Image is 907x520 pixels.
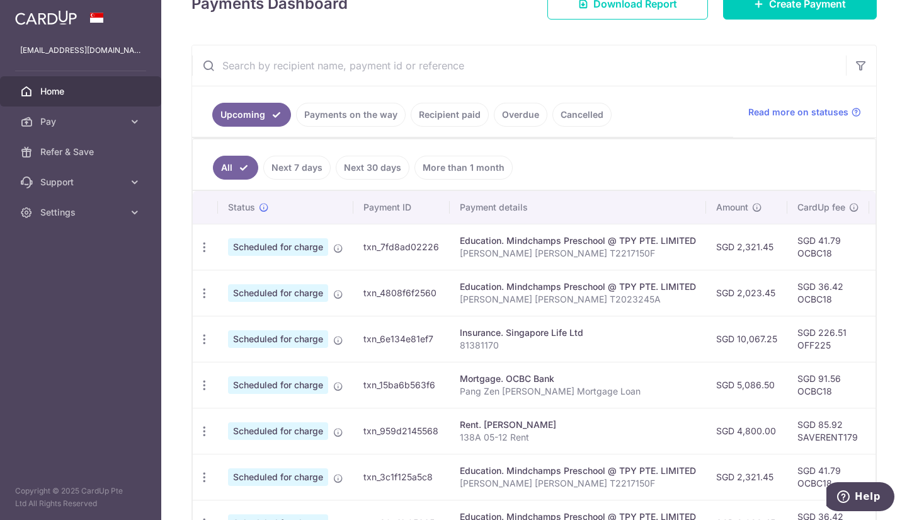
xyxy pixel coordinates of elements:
[414,156,513,180] a: More than 1 month
[787,454,869,500] td: SGD 41.79 OCBC18
[228,330,328,348] span: Scheduled for charge
[748,106,861,118] a: Read more on statuses
[336,156,409,180] a: Next 30 days
[40,206,123,219] span: Settings
[494,103,547,127] a: Overdue
[228,201,255,214] span: Status
[40,115,123,128] span: Pay
[353,316,450,362] td: txn_6e134e81ef7
[228,238,328,256] span: Scheduled for charge
[460,247,696,260] p: [PERSON_NAME] [PERSON_NAME] T2217150F
[15,10,77,25] img: CardUp
[460,280,696,293] div: Education. Mindchamps Preschool @ TPY PTE. LIMITED
[353,224,450,270] td: txn_7fd8ad02226
[228,422,328,440] span: Scheduled for charge
[552,103,612,127] a: Cancelled
[40,176,123,188] span: Support
[460,431,696,444] p: 138A 05-12 Rent
[706,454,787,500] td: SGD 2,321.45
[787,316,869,362] td: SGD 226.51 OFF225
[787,270,869,316] td: SGD 36.42 OCBC18
[787,362,869,408] td: SGD 91.56 OCBC18
[460,477,696,490] p: [PERSON_NAME] [PERSON_NAME] T2217150F
[353,191,450,224] th: Payment ID
[787,408,869,454] td: SGD 85.92 SAVERENT179
[228,468,328,486] span: Scheduled for charge
[450,191,706,224] th: Payment details
[797,201,845,214] span: CardUp fee
[353,270,450,316] td: txn_4808f6f2560
[212,103,291,127] a: Upcoming
[213,156,258,180] a: All
[460,385,696,398] p: Pang Zen [PERSON_NAME] Mortgage Loan
[460,326,696,339] div: Insurance. Singapore Life Ltd
[228,284,328,302] span: Scheduled for charge
[353,454,450,500] td: txn_3c1f125a5c8
[40,85,123,98] span: Home
[706,316,787,362] td: SGD 10,067.25
[263,156,331,180] a: Next 7 days
[460,293,696,306] p: [PERSON_NAME] [PERSON_NAME] T2023245A
[460,465,696,477] div: Education. Mindchamps Preschool @ TPY PTE. LIMITED
[706,224,787,270] td: SGD 2,321.45
[716,201,748,214] span: Amount
[706,270,787,316] td: SGD 2,023.45
[192,45,846,86] input: Search by recipient name, payment id or reference
[411,103,489,127] a: Recipient paid
[706,362,787,408] td: SGD 5,086.50
[460,419,696,431] div: Rent. [PERSON_NAME]
[826,482,894,514] iframe: Opens a widget where you can find more information
[353,362,450,408] td: txn_15ba6b563f6
[748,106,848,118] span: Read more on statuses
[353,408,450,454] td: txn_959d2145568
[40,146,123,158] span: Refer & Save
[296,103,406,127] a: Payments on the way
[460,373,696,385] div: Mortgage. OCBC Bank
[228,376,328,394] span: Scheduled for charge
[460,339,696,352] p: 81381170
[20,44,141,57] p: [EMAIL_ADDRESS][DOMAIN_NAME]
[787,224,869,270] td: SGD 41.79 OCBC18
[706,408,787,454] td: SGD 4,800.00
[460,234,696,247] div: Education. Mindchamps Preschool @ TPY PTE. LIMITED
